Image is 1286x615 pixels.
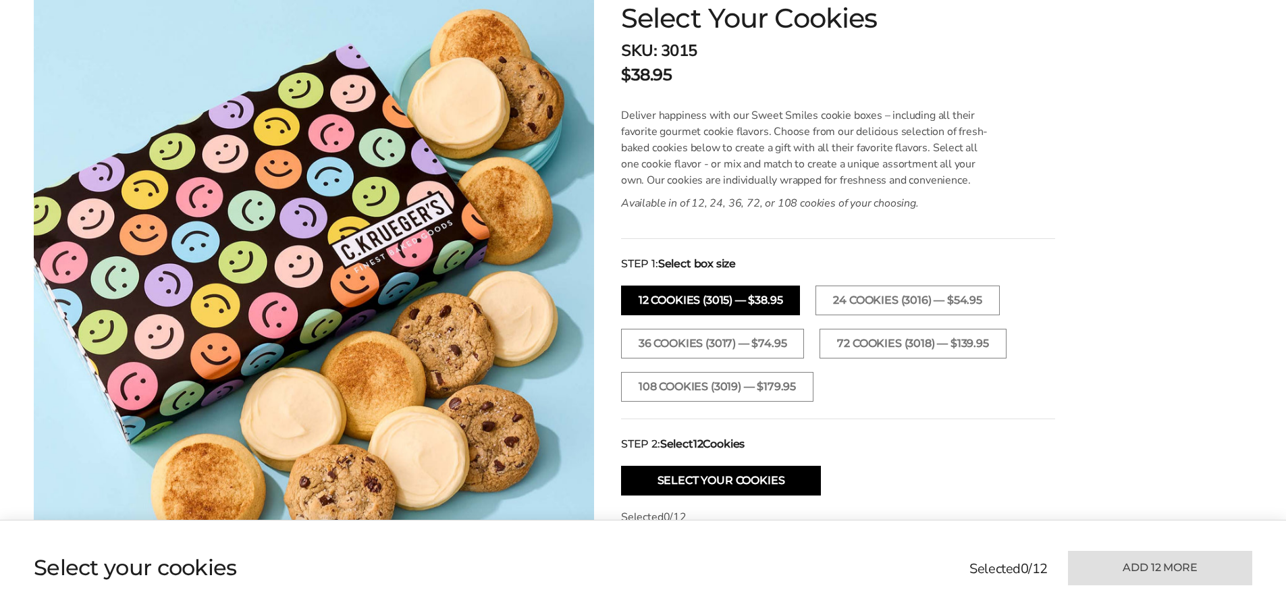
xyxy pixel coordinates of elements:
[621,63,672,87] p: $38.95
[658,256,736,272] strong: Select box size
[693,437,703,450] span: 12
[969,559,1048,579] p: Selected /
[621,509,1055,525] p: Selected /
[661,40,697,61] span: 3015
[621,436,1055,452] div: STEP 2:
[664,510,670,525] span: 0
[621,196,919,211] em: Available in of 12, 24, 36, 72, or 108 cookies of your choosing.
[815,286,999,315] button: 24 Cookies (3016) — $54.95
[621,372,813,402] button: 108 Cookies (3019) — $179.95
[621,466,821,496] button: Select Your Cookies
[1068,551,1252,585] button: Add 12 more
[11,564,140,604] iframe: Sign Up via Text for Offers
[621,256,1055,272] div: STEP 1:
[621,40,657,61] strong: SKU:
[621,329,804,358] button: 36 Cookies (3017) — $74.95
[1021,560,1029,578] span: 0
[660,436,745,452] strong: Select Cookies
[673,510,687,525] span: 12
[621,286,800,315] button: 12 Cookies (3015) — $38.95
[820,329,1006,358] button: 72 Cookies (3018) — $139.95
[1032,560,1048,578] span: 12
[621,107,990,188] p: Deliver happiness with our Sweet Smiles cookie boxes – including all their favorite gourmet cooki...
